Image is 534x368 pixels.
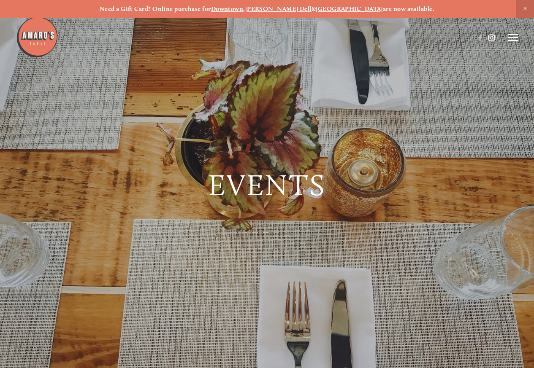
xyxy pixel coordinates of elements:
a: Downtown [211,5,244,13]
span: Events [208,167,326,203]
img: Amaro's Table [16,16,58,58]
strong: , [243,5,245,13]
a: [GEOGRAPHIC_DATA] [316,5,383,13]
strong: are now available. [383,5,434,13]
a: [PERSON_NAME] Dell [245,5,312,13]
strong: & [312,5,316,13]
strong: Need a Gift Card? Online purchase for [100,5,211,13]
